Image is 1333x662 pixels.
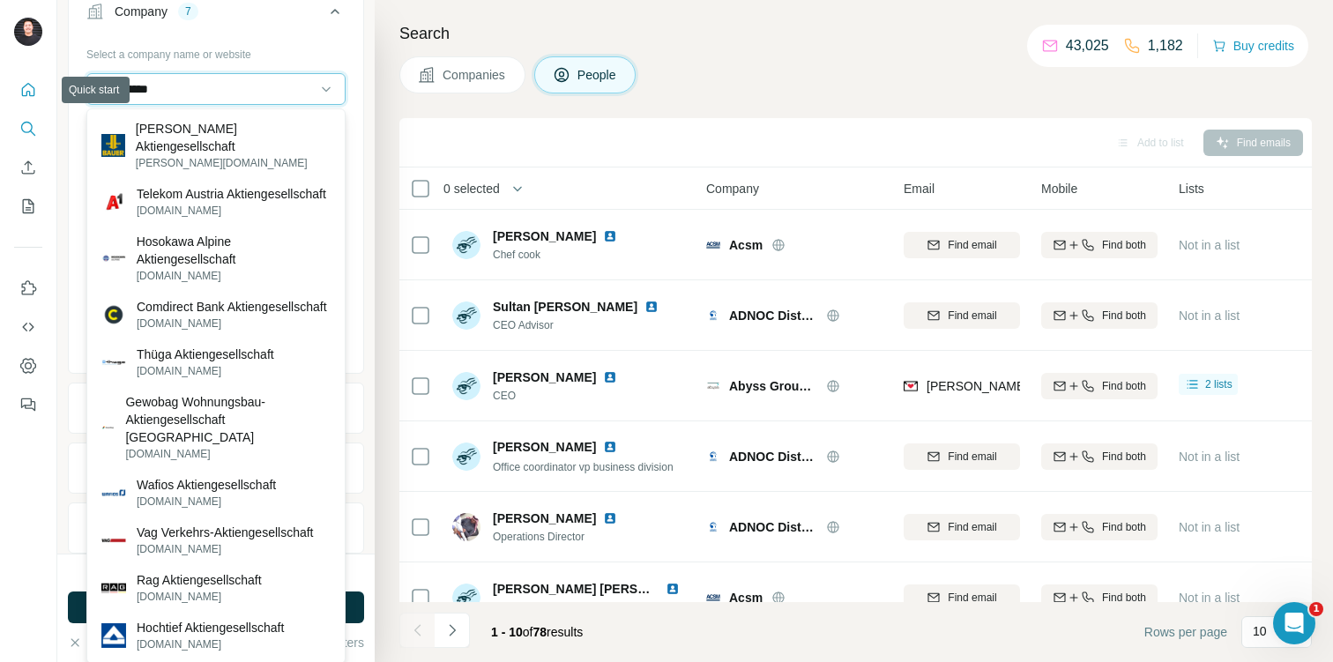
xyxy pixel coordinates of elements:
[137,571,262,589] p: Rag Aktiengesellschaft
[1273,602,1315,644] iframe: Intercom live chat
[69,507,363,549] button: Annual revenue ($)
[14,152,42,183] button: Enrich CSV
[904,377,918,395] img: provider findymail logo
[1212,33,1294,58] button: Buy credits
[137,476,276,494] p: Wafios Aktiengesellschaft
[14,113,42,145] button: Search
[1066,35,1109,56] p: 43,025
[706,450,720,464] img: Logo of ADNOC Distribution
[706,379,720,393] img: Logo of Abyss Group AS
[493,227,596,245] span: [PERSON_NAME]
[493,247,624,263] span: Chef cook
[452,231,480,259] img: Avatar
[1205,376,1232,392] span: 2 lists
[904,302,1020,329] button: Find email
[137,619,284,636] p: Hochtief Aktiengesellschaft
[14,190,42,222] button: My lists
[452,372,480,400] img: Avatar
[1102,237,1146,253] span: Find both
[729,589,763,606] span: Acsm
[706,591,720,605] img: Logo of Acsm
[137,494,276,510] p: [DOMAIN_NAME]
[904,180,935,197] span: Email
[101,480,126,505] img: Wafios Aktiengesellschaft
[101,246,126,271] img: Hosokawa Alpine Aktiengesellschaft
[493,510,596,527] span: [PERSON_NAME]
[137,541,314,557] p: [DOMAIN_NAME]
[69,387,363,429] button: Industry
[493,317,666,333] span: CEO Advisor
[1179,450,1240,464] span: Not in a list
[137,524,314,541] p: Vag Verkehrs-Aktiengesellschaft
[904,584,1020,611] button: Find email
[69,447,363,489] button: HQ location
[729,518,817,536] span: ADNOC Distribution
[603,370,617,384] img: LinkedIn logo
[1041,232,1158,258] button: Find both
[101,528,126,553] img: Vag Verkehrs-Aktiengesellschaft
[523,625,533,639] span: of
[904,514,1020,540] button: Find email
[493,438,596,456] span: [PERSON_NAME]
[68,634,118,651] button: Clear
[1041,584,1158,611] button: Find both
[729,236,763,254] span: Acsm
[14,18,42,46] img: Avatar
[493,388,624,404] span: CEO
[1102,590,1146,606] span: Find both
[491,625,523,639] span: 1 - 10
[1041,180,1077,197] span: Mobile
[101,420,115,434] img: Gewobag Wohnungsbau-Aktiengesellschaft Berlin
[1102,308,1146,324] span: Find both
[1148,35,1183,56] p: 1,182
[948,519,996,535] span: Find email
[729,377,817,395] span: Abyss Group AS
[1179,238,1240,252] span: Not in a list
[948,308,996,324] span: Find email
[14,350,42,382] button: Dashboard
[577,66,618,84] span: People
[14,311,42,343] button: Use Surfe API
[101,302,126,327] img: Comdirect Bank Aktiengesellschaft
[101,134,125,158] img: Bauer Aktiengesellschaft
[603,511,617,525] img: LinkedIn logo
[603,229,617,243] img: LinkedIn logo
[1041,514,1158,540] button: Find both
[1179,520,1240,534] span: Not in a list
[603,440,617,454] img: LinkedIn logo
[1041,302,1158,329] button: Find both
[729,448,817,465] span: ADNOC Distribution
[137,636,284,652] p: [DOMAIN_NAME]
[948,237,996,253] span: Find email
[1309,602,1323,616] span: 1
[706,238,720,252] img: Logo of Acsm
[904,232,1020,258] button: Find email
[435,613,470,648] button: Navigate to next page
[493,368,596,386] span: [PERSON_NAME]
[14,272,42,304] button: Use Surfe on LinkedIn
[1179,591,1240,605] span: Not in a list
[137,298,327,316] p: Comdirect Bank Aktiengesellschaft
[86,40,346,63] div: Select a company name or website
[443,66,507,84] span: Companies
[904,443,1020,470] button: Find email
[137,185,326,203] p: Telekom Austria Aktiengesellschaft
[533,625,547,639] span: 78
[493,599,687,615] span: Project Manager
[101,623,126,648] img: Hochtief Aktiengesellschaft
[493,529,624,545] span: Operations Director
[706,520,720,534] img: Logo of ADNOC Distribution
[452,513,480,541] img: Avatar
[948,449,996,465] span: Find email
[399,21,1312,46] h4: Search
[1041,373,1158,399] button: Find both
[493,461,674,473] span: Office coordinator vp business division
[137,363,274,379] p: [DOMAIN_NAME]
[644,300,659,314] img: LinkedIn logo
[137,233,331,268] p: Hosokawa Alpine Aktiengesellschaft
[729,307,817,324] span: ADNOC Distribution
[1102,519,1146,535] span: Find both
[1102,449,1146,465] span: Find both
[178,4,198,19] div: 7
[137,346,274,363] p: Thüga Aktiengesellschaft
